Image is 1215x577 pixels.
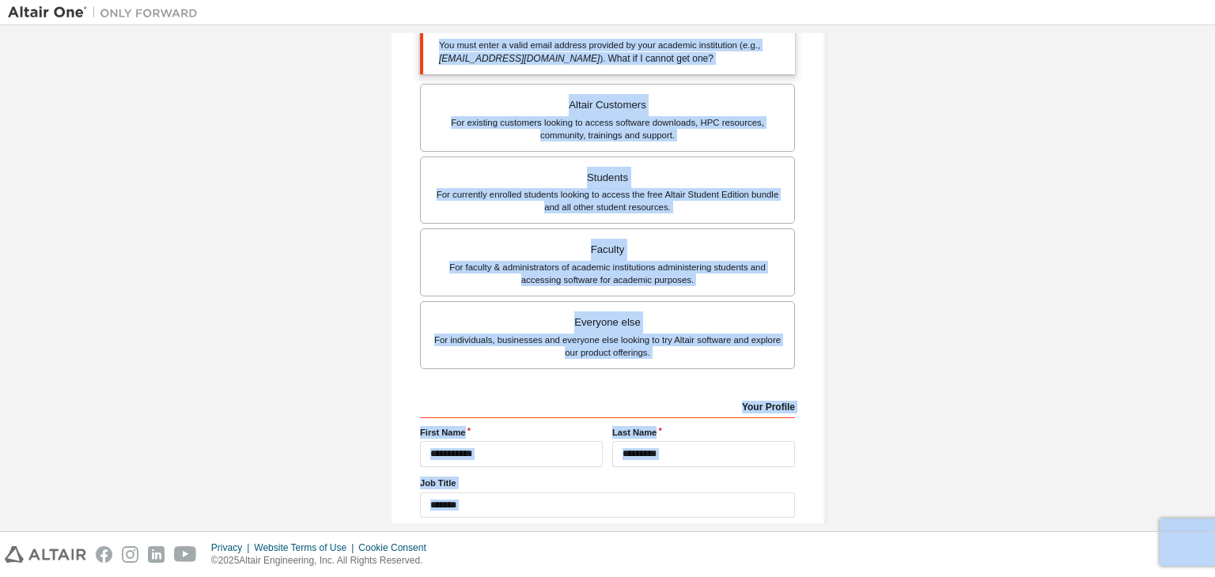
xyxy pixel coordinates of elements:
[430,167,785,189] div: Students
[174,546,197,563] img: youtube.svg
[420,393,795,418] div: Your Profile
[96,546,112,563] img: facebook.svg
[254,541,358,554] div: Website Terms of Use
[439,53,600,64] span: [EMAIL_ADDRESS][DOMAIN_NAME]
[430,188,785,213] div: For currently enrolled students looking to access the free Altair Student Edition bundle and all ...
[420,426,603,439] label: First Name
[148,546,165,563] img: linkedin.svg
[430,261,785,286] div: For faculty & administrators of academic institutions administering students and accessing softwa...
[211,541,254,554] div: Privacy
[211,554,436,568] p: © 2025 Altair Engineering, Inc. All Rights Reserved.
[430,94,785,116] div: Altair Customers
[430,311,785,334] div: Everyone else
[430,239,785,261] div: Faculty
[430,334,785,359] div: For individuals, businesses and everyone else looking to try Altair software and explore our prod...
[358,541,435,554] div: Cookie Consent
[8,5,206,21] img: Altair One
[430,116,785,141] div: For existing customers looking to access software downloads, HPC resources, community, trainings ...
[5,546,86,563] img: altair_logo.svg
[612,426,795,439] label: Last Name
[608,53,713,64] a: What if I cannot get one?
[420,477,795,489] label: Job Title
[420,29,795,74] div: You must enter a valid email address provided by your academic institution (e.g., ).
[122,546,138,563] img: instagram.svg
